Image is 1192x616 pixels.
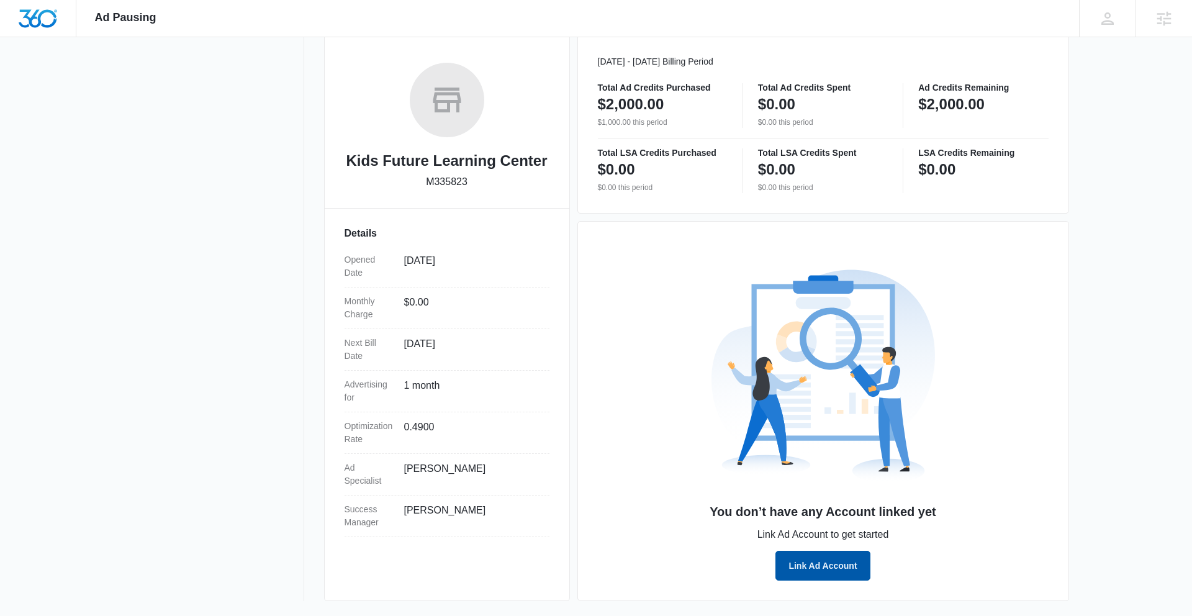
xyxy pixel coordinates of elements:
[345,329,549,371] div: Next Bill Date[DATE]
[758,117,888,128] p: $0.00 this period
[345,420,394,446] dt: Optimization Rate
[918,83,1048,92] p: Ad Credits Remaining
[598,55,1049,68] p: [DATE] - [DATE] Billing Period
[598,527,1049,542] p: Link Ad Account to get started
[598,182,728,193] p: $0.00 this period
[345,496,549,537] div: Success Manager[PERSON_NAME]
[345,454,549,496] div: Ad Specialist[PERSON_NAME]
[345,246,549,288] div: Opened Date[DATE]
[404,420,540,446] dd: 0.4900
[404,503,540,529] dd: [PERSON_NAME]
[345,461,394,487] dt: Ad Specialist
[404,378,540,404] dd: 1 month
[758,148,888,157] p: Total LSA Credits Spent
[404,253,540,279] dd: [DATE]
[918,160,955,179] p: $0.00
[345,288,549,329] div: Monthly Charge$0.00
[404,337,540,363] dd: [DATE]
[404,295,540,321] dd: $0.00
[711,264,935,487] img: No Data
[426,174,467,189] p: M335823
[918,148,1048,157] p: LSA Credits Remaining
[404,461,540,487] dd: [PERSON_NAME]
[598,94,664,114] p: $2,000.00
[346,150,547,172] h2: Kids Future Learning Center
[758,94,795,114] p: $0.00
[345,412,549,454] div: Optimization Rate0.4900
[345,337,394,363] dt: Next Bill Date
[758,83,888,92] p: Total Ad Credits Spent
[598,148,728,157] p: Total LSA Credits Purchased
[345,295,394,321] dt: Monthly Charge
[918,94,985,114] p: $2,000.00
[598,83,728,92] p: Total Ad Credits Purchased
[758,182,888,193] p: $0.00 this period
[758,160,795,179] p: $0.00
[345,503,394,529] dt: Success Manager
[345,371,549,412] div: Advertising for1 month
[345,378,394,404] dt: Advertising for
[345,226,549,241] h3: Details
[598,502,1049,521] h3: You don’t have any Account linked yet
[598,160,635,179] p: $0.00
[598,117,728,128] p: $1,000.00 this period
[775,551,870,581] button: Link Ad Account
[345,253,394,279] dt: Opened Date
[95,11,156,24] span: Ad Pausing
